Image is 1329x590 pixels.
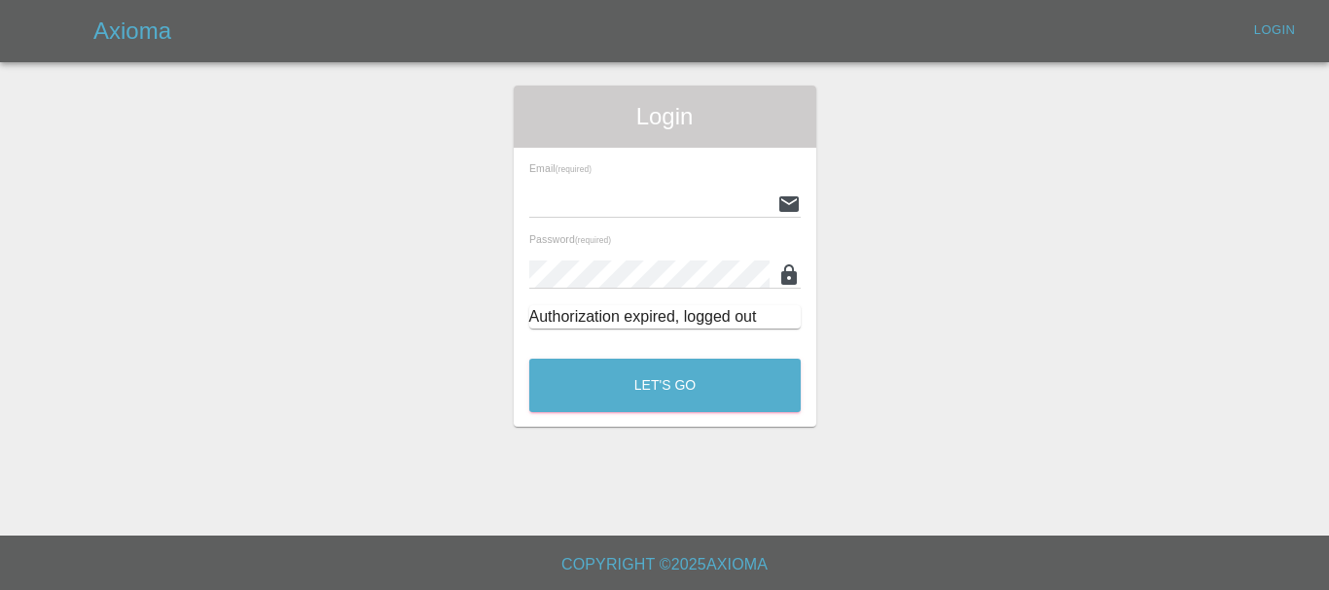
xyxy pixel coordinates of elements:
[529,162,592,174] span: Email
[529,101,801,132] span: Login
[93,16,171,47] h5: Axioma
[574,236,610,245] small: (required)
[16,551,1313,578] h6: Copyright © 2025 Axioma
[1243,16,1306,46] a: Login
[555,165,591,174] small: (required)
[529,359,801,412] button: Let's Go
[529,233,611,245] span: Password
[529,305,801,329] div: Authorization expired, logged out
